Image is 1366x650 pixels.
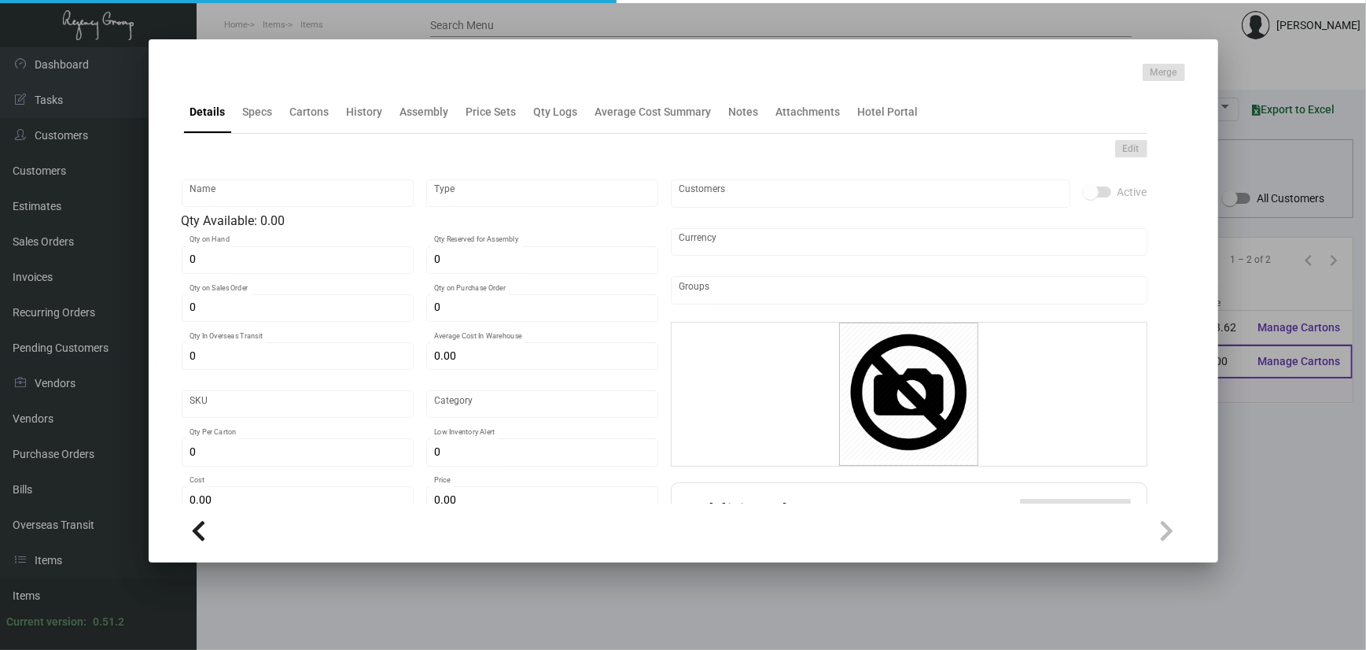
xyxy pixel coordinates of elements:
[466,104,517,120] div: Price Sets
[290,104,330,120] div: Cartons
[858,104,919,120] div: Hotel Portal
[243,104,273,120] div: Specs
[347,104,383,120] div: History
[679,284,1139,297] input: Add new..
[729,104,759,120] div: Notes
[93,614,124,630] div: 0.51.2
[687,499,840,527] h2: Additional Fees
[6,614,87,630] div: Current version:
[1117,183,1147,201] span: Active
[190,104,226,120] div: Details
[595,104,712,120] div: Average Cost Summary
[1143,64,1185,81] button: Merge
[182,212,658,231] div: Qty Available: 0.00
[1151,66,1177,79] span: Merge
[534,104,578,120] div: Qty Logs
[776,104,841,120] div: Attachments
[400,104,449,120] div: Assembly
[1115,140,1147,157] button: Edit
[1123,142,1140,156] span: Edit
[679,187,1062,200] input: Add new..
[1020,499,1131,527] button: Add Additional Fee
